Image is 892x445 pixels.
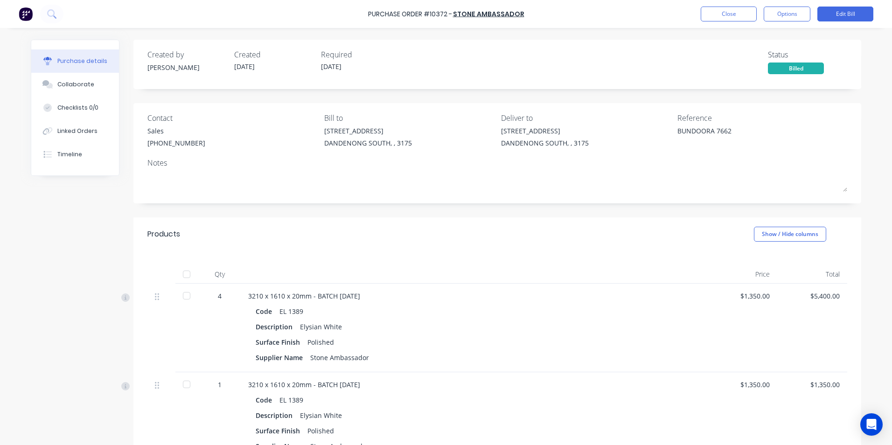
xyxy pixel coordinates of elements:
[147,49,227,60] div: Created by
[501,112,671,124] div: Deliver to
[19,7,33,21] img: Factory
[31,49,119,73] button: Purchase details
[453,9,524,19] a: Stone Ambassador
[256,305,279,318] div: Code
[307,424,334,438] div: Polished
[248,380,700,389] div: 3210 x 1610 x 20mm - BATCH [DATE]
[234,49,314,60] div: Created
[31,96,119,119] button: Checklists 0/0
[31,119,119,143] button: Linked Orders
[57,80,94,89] div: Collaborate
[501,138,589,148] div: DANDENONG SOUTH, , 3175
[785,380,840,389] div: $1,350.00
[147,229,180,240] div: Products
[368,9,452,19] div: Purchase Order #10372 -
[785,291,840,301] div: $5,400.00
[707,265,777,284] div: Price
[324,138,412,148] div: DANDENONG SOUTH, , 3175
[147,126,205,136] div: Sales
[768,49,847,60] div: Status
[754,227,826,242] button: Show / Hide columns
[256,351,310,364] div: Supplier Name
[300,320,342,334] div: Elysian White
[31,143,119,166] button: Timeline
[206,380,233,389] div: 1
[57,150,82,159] div: Timeline
[324,112,494,124] div: Bill to
[860,413,883,436] div: Open Intercom Messenger
[147,63,227,72] div: [PERSON_NAME]
[324,126,412,136] div: [STREET_ADDRESS]
[300,409,342,422] div: Elysian White
[715,380,770,389] div: $1,350.00
[199,265,241,284] div: Qty
[501,126,589,136] div: [STREET_ADDRESS]
[764,7,810,21] button: Options
[715,291,770,301] div: $1,350.00
[321,49,400,60] div: Required
[777,265,847,284] div: Total
[817,7,873,21] button: Edit Bill
[256,409,300,422] div: Description
[701,7,757,21] button: Close
[248,291,700,301] div: 3210 x 1610 x 20mm - BATCH [DATE]
[31,73,119,96] button: Collaborate
[57,127,98,135] div: Linked Orders
[307,335,334,349] div: Polished
[57,104,98,112] div: Checklists 0/0
[256,320,300,334] div: Description
[677,112,847,124] div: Reference
[256,424,307,438] div: Surface Finish
[256,393,279,407] div: Code
[279,393,303,407] div: EL 1389
[206,291,233,301] div: 4
[147,112,317,124] div: Contact
[310,351,369,364] div: Stone Ambassador
[677,126,794,147] textarea: BUNDOORA 7662
[768,63,824,74] div: Billed
[57,57,107,65] div: Purchase details
[279,305,303,318] div: EL 1389
[256,335,307,349] div: Surface Finish
[147,138,205,148] div: [PHONE_NUMBER]
[147,157,847,168] div: Notes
